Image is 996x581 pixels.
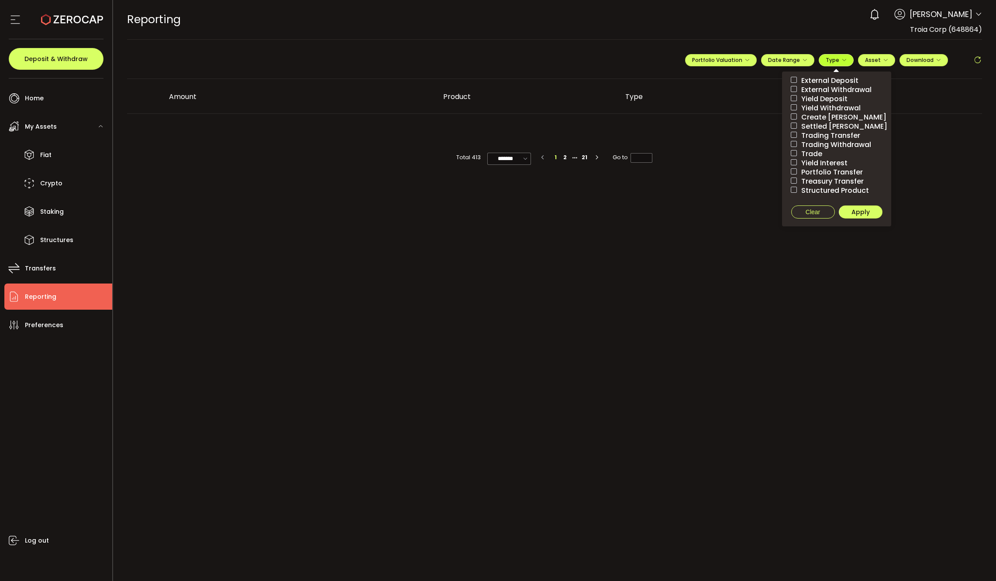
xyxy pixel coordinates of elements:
[579,153,589,162] li: 21
[768,56,807,64] span: Date Range
[618,92,800,102] div: Type
[40,205,64,218] span: Staking
[910,8,972,20] span: [PERSON_NAME]
[797,140,871,149] span: Trading Withdrawal
[162,92,436,102] div: Amount
[900,54,948,66] button: Download
[25,120,57,133] span: My Assets
[791,205,835,219] button: Clear
[797,104,861,112] span: Yield Withdrawal
[851,208,870,216] span: Apply
[25,92,44,105] span: Home
[819,54,854,66] button: Type
[40,177,62,190] span: Crypto
[127,12,181,27] span: Reporting
[826,56,847,64] span: Type
[858,54,895,66] button: Asset
[25,262,56,275] span: Transfers
[613,153,652,162] span: Go to
[797,76,858,85] span: External Deposit
[25,534,49,547] span: Log out
[436,92,618,102] div: Product
[797,85,872,94] span: External Withdrawal
[456,153,481,162] span: Total 413
[906,56,941,64] span: Download
[910,24,982,34] span: Troia Corp (648864)
[692,56,750,64] span: Portfolio Valuation
[797,168,863,176] span: Portfolio Transfer
[560,153,570,162] li: 2
[800,89,982,104] div: Created At
[952,539,996,581] iframe: Chat Widget
[797,177,864,185] span: Treasury Transfer
[797,186,869,195] span: Structured Product
[839,205,882,219] button: Apply
[797,150,822,158] span: Trade
[797,159,848,167] span: Yield Interest
[25,319,63,332] span: Preferences
[797,122,887,130] span: Settled [PERSON_NAME]
[865,56,881,64] span: Asset
[25,290,56,303] span: Reporting
[797,131,860,140] span: Trading Transfer
[551,153,560,162] li: 1
[9,48,103,70] button: Deposit & Withdraw
[806,208,820,215] span: Clear
[797,95,848,103] span: Yield Deposit
[797,113,886,121] span: Create [PERSON_NAME]
[24,56,88,62] span: Deposit & Withdraw
[40,149,52,161] span: Fiat
[40,234,73,246] span: Structures
[761,54,814,66] button: Date Range
[685,54,757,66] button: Portfolio Valuation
